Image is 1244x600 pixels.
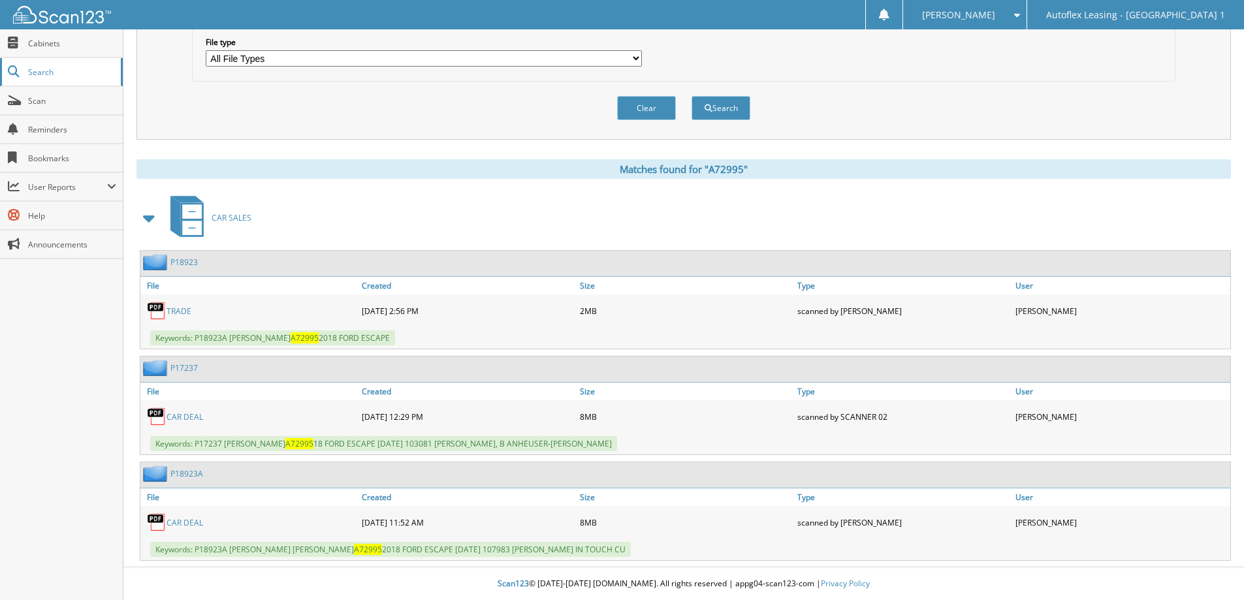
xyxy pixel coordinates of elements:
[794,277,1012,294] a: Type
[922,11,995,19] span: [PERSON_NAME]
[147,407,167,426] img: PDF.png
[167,306,191,317] a: TRADE
[28,124,116,135] span: Reminders
[170,468,203,479] a: P18923A
[28,38,116,49] span: Cabinets
[28,153,116,164] span: Bookmarks
[147,301,167,321] img: PDF.png
[1012,383,1230,400] a: User
[1012,277,1230,294] a: User
[285,438,313,449] span: A72995
[577,383,795,400] a: Size
[150,542,631,557] span: Keywords: P18923A [PERSON_NAME] [PERSON_NAME] 2018 FORD ESCAPE [DATE] 107983 [PERSON_NAME] IN TOU...
[359,277,577,294] a: Created
[794,298,1012,324] div: scanned by [PERSON_NAME]
[28,182,107,193] span: User Reports
[167,411,203,422] a: CAR DEAL
[1012,298,1230,324] div: [PERSON_NAME]
[577,403,795,430] div: 8MB
[150,436,617,451] span: Keywords: P17237 [PERSON_NAME] 18 FORD ESCAPE [DATE] 103081 [PERSON_NAME], B ANHEUSER-[PERSON_NAME]
[794,509,1012,535] div: scanned by [PERSON_NAME]
[577,509,795,535] div: 8MB
[794,403,1012,430] div: scanned by SCANNER 02
[123,568,1244,600] div: © [DATE]-[DATE] [DOMAIN_NAME]. All rights reserved | appg04-scan123-com |
[291,332,319,343] span: A72995
[498,578,529,589] span: Scan123
[212,212,251,223] span: CAR SALES
[359,383,577,400] a: Created
[140,488,359,506] a: File
[140,277,359,294] a: File
[1012,488,1230,506] a: User
[577,488,795,506] a: Size
[13,6,111,24] img: scan123-logo-white.svg
[1012,403,1230,430] div: [PERSON_NAME]
[577,298,795,324] div: 2MB
[167,517,203,528] a: CAR DEAL
[170,257,198,268] a: P18923
[163,192,251,244] a: CAR SALES
[140,383,359,400] a: File
[821,578,870,589] a: Privacy Policy
[794,383,1012,400] a: Type
[1012,509,1230,535] div: [PERSON_NAME]
[794,488,1012,506] a: Type
[143,466,170,482] img: folder2.png
[170,362,198,373] a: P17237
[577,277,795,294] a: Size
[359,509,577,535] div: [DATE] 11:52 AM
[359,488,577,506] a: Created
[359,403,577,430] div: [DATE] 12:29 PM
[359,298,577,324] div: [DATE] 2:56 PM
[143,360,170,376] img: folder2.png
[692,96,750,120] button: Search
[143,254,170,270] img: folder2.png
[617,96,676,120] button: Clear
[28,95,116,106] span: Scan
[150,330,395,345] span: Keywords: P18923A [PERSON_NAME] 2018 FORD ESCAPE
[147,513,167,532] img: PDF.png
[1046,11,1225,19] span: Autoflex Leasing - [GEOGRAPHIC_DATA] 1
[354,544,382,555] span: A72995
[28,239,116,250] span: Announcements
[136,159,1231,179] div: Matches found for "A72995"
[1179,537,1244,600] iframe: Chat Widget
[28,210,116,221] span: Help
[28,67,114,78] span: Search
[206,37,642,48] label: File type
